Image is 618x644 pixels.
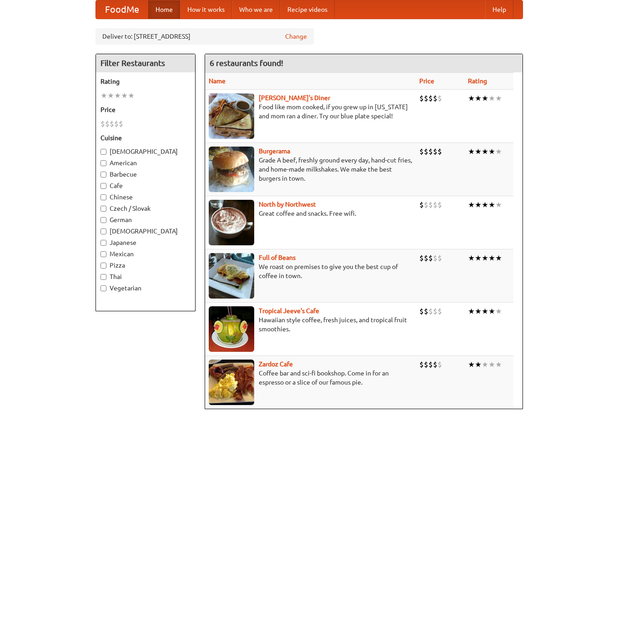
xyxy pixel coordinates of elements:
[482,360,488,370] li: ★
[428,253,433,263] li: $
[259,147,290,155] a: Burgerama
[210,59,283,67] ng-pluralize: 6 restaurants found!
[209,369,412,387] p: Coffee bar and sci-fi bookshop. Come in for an espresso or a slice of our famous pie.
[437,93,442,103] li: $
[424,253,428,263] li: $
[100,238,191,247] label: Japanese
[209,315,412,334] p: Hawaiian style coffee, fresh juices, and tropical fruit smoothies.
[100,206,106,212] input: Czech / Slovak
[419,360,424,370] li: $
[424,93,428,103] li: $
[128,91,135,101] li: ★
[437,360,442,370] li: $
[419,77,434,85] a: Price
[209,147,254,192] img: burgerama.jpg
[482,93,488,103] li: ★
[419,147,424,157] li: $
[232,0,280,19] a: Who we are
[100,215,191,224] label: German
[482,253,488,263] li: ★
[475,360,482,370] li: ★
[475,93,482,103] li: ★
[110,119,114,129] li: $
[100,249,191,259] label: Mexican
[96,54,195,72] h4: Filter Restaurants
[114,119,119,129] li: $
[495,253,502,263] li: ★
[475,306,482,316] li: ★
[482,306,488,316] li: ★
[468,253,475,263] li: ★
[100,91,107,101] li: ★
[488,360,495,370] li: ★
[259,360,293,368] a: Zardoz Cafe
[437,147,442,157] li: $
[121,91,128,101] li: ★
[428,147,433,157] li: $
[100,181,191,190] label: Cafe
[148,0,180,19] a: Home
[433,200,437,210] li: $
[482,147,488,157] li: ★
[482,200,488,210] li: ★
[468,93,475,103] li: ★
[100,158,191,167] label: American
[259,94,330,101] b: [PERSON_NAME]'s Diner
[119,119,123,129] li: $
[100,272,191,281] label: Thai
[428,200,433,210] li: $
[100,133,191,142] h5: Cuisine
[209,209,412,218] p: Great coffee and snacks. Free wifi.
[100,105,191,114] h5: Price
[437,306,442,316] li: $
[424,200,428,210] li: $
[180,0,232,19] a: How it works
[495,93,502,103] li: ★
[100,77,191,86] h5: Rating
[209,360,254,405] img: zardoz.jpg
[100,119,105,129] li: $
[475,253,482,263] li: ★
[100,160,106,166] input: American
[209,262,412,280] p: We roast on premises to give you the best cup of coffee in town.
[100,284,191,293] label: Vegetarian
[107,91,114,101] li: ★
[280,0,335,19] a: Recipe videos
[495,147,502,157] li: ★
[424,360,428,370] li: $
[96,0,148,19] a: FoodMe
[209,102,412,121] p: Food like mom cooked, if you grew up in [US_STATE] and mom ran a diner. Try our blue plate special!
[209,306,254,352] img: jeeves.jpg
[495,306,502,316] li: ★
[100,183,106,189] input: Cafe
[209,253,254,299] img: beans.jpg
[428,360,433,370] li: $
[485,0,513,19] a: Help
[259,307,319,314] b: Tropical Jeeve's Cafe
[419,93,424,103] li: $
[437,253,442,263] li: $
[100,227,191,236] label: [DEMOGRAPHIC_DATA]
[259,201,316,208] b: North by Northwest
[468,200,475,210] li: ★
[209,156,412,183] p: Grade A beef, freshly ground every day, hand-cut fries, and home-made milkshakes. We make the bes...
[433,306,437,316] li: $
[100,261,191,270] label: Pizza
[495,200,502,210] li: ★
[437,200,442,210] li: $
[209,77,226,85] a: Name
[100,285,106,291] input: Vegetarian
[428,93,433,103] li: $
[100,274,106,280] input: Thai
[209,200,254,245] img: north.jpg
[433,253,437,263] li: $
[488,200,495,210] li: ★
[259,254,296,261] a: Full of Beans
[100,194,106,200] input: Chinese
[100,149,106,155] input: [DEMOGRAPHIC_DATA]
[100,228,106,234] input: [DEMOGRAPHIC_DATA]
[419,253,424,263] li: $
